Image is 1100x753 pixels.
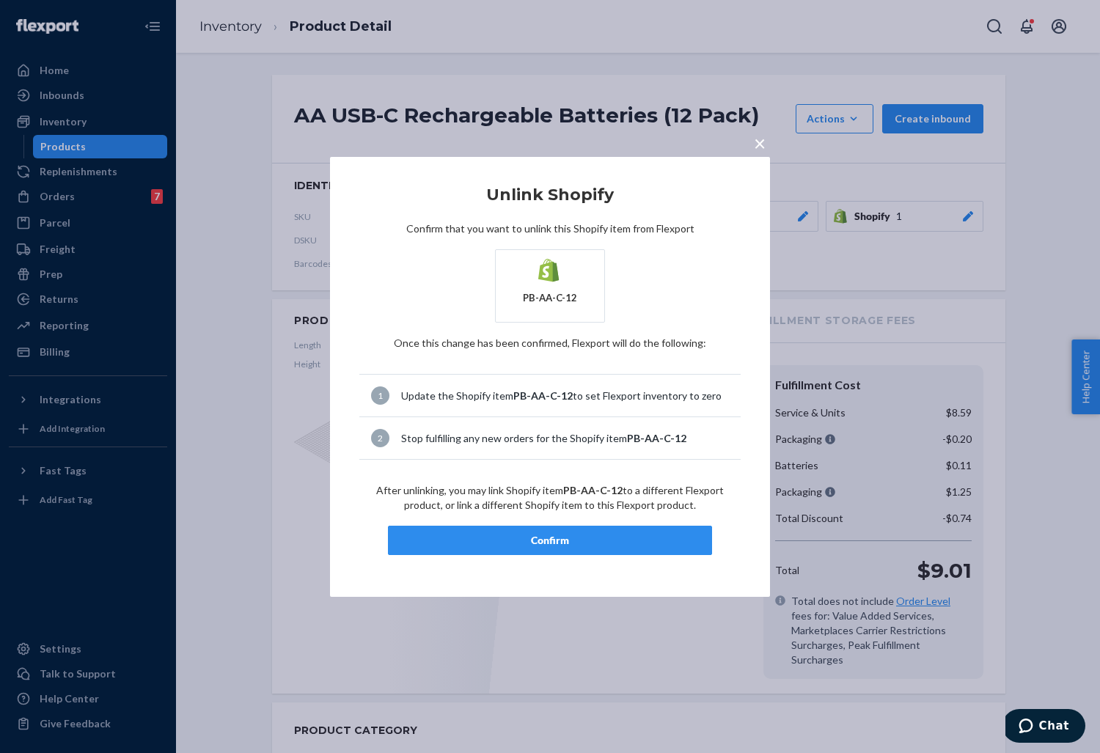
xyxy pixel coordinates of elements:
p: Once this change has been confirmed, Flexport will do the following : [359,336,741,350]
div: Stop fulfilling any new orders for the Shopify item [401,431,729,446]
div: PB-AA-C-12 [523,291,577,305]
div: Update the Shopify item to set Flexport inventory to zero [401,389,729,403]
span: PB-AA-C-12 [513,389,573,402]
iframe: Opens a widget where you can chat to one of our agents [1005,709,1085,746]
div: 1 [371,386,389,405]
p: After unlinking, you may link Shopify item to a different Flexport product, or link a different S... [359,483,741,513]
button: Confirm [388,526,712,555]
span: PB-AA-C-12 [563,484,623,496]
div: Confirm [400,533,700,548]
div: 2 [371,429,389,447]
span: × [754,131,766,155]
span: PB-AA-C-12 [627,432,686,444]
p: Confirm that you want to unlink this Shopify item from Flexport [359,221,741,236]
h2: Unlink Shopify [359,186,741,204]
